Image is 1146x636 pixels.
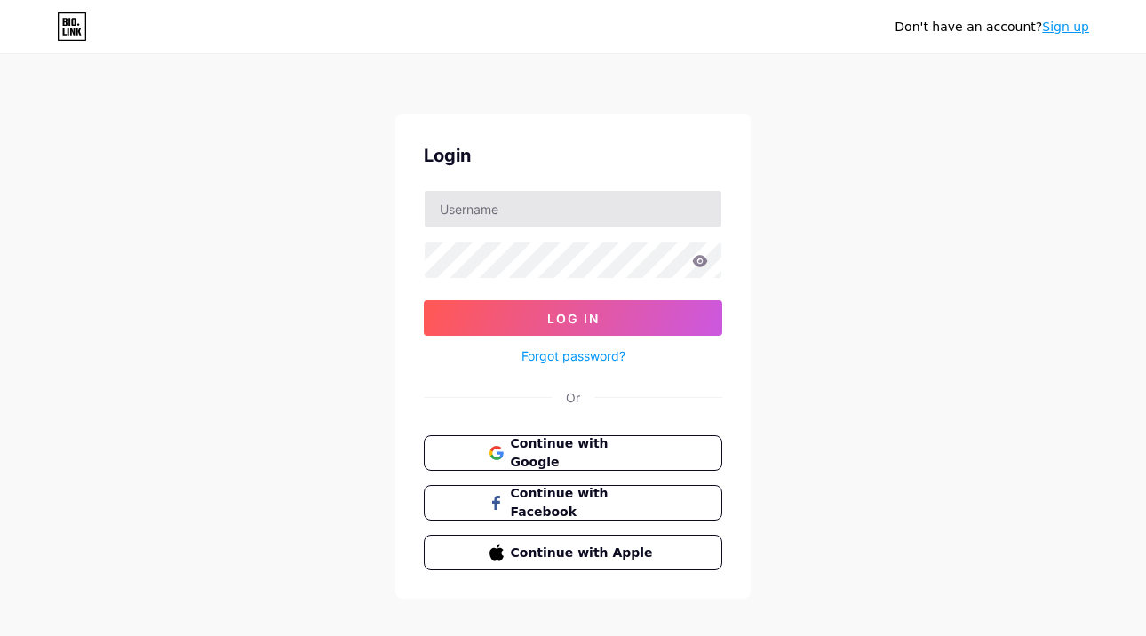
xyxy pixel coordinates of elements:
div: Or [566,388,580,407]
div: Don't have an account? [895,18,1089,36]
span: Continue with Google [511,434,657,472]
div: Login [424,142,722,169]
button: Continue with Apple [424,535,722,570]
button: Continue with Google [424,435,722,471]
span: Continue with Facebook [511,484,657,521]
a: Forgot password? [521,346,625,365]
span: Log In [547,311,600,326]
button: Log In [424,300,722,336]
span: Continue with Apple [511,544,657,562]
button: Continue with Facebook [424,485,722,521]
a: Sign up [1042,20,1089,34]
input: Username [425,191,721,227]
